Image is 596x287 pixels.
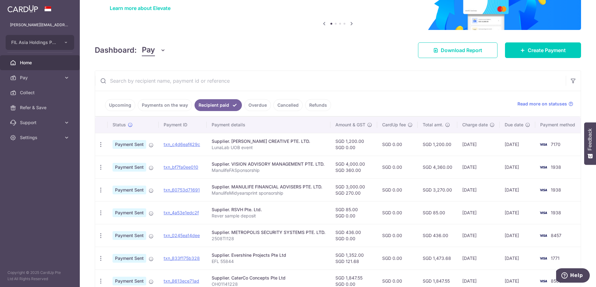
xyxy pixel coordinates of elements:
td: SGD 0.00 [377,224,418,247]
span: Home [20,60,61,66]
a: Create Payment [505,42,581,58]
td: SGD 1,352.00 SGD 121.68 [330,247,377,270]
span: Payment Sent [113,208,146,217]
td: SGD 0.00 [377,133,418,156]
td: [DATE] [457,178,500,201]
td: [DATE] [500,247,535,270]
td: SGD 3,000.00 SGD 270.00 [330,178,377,201]
a: Overdue [244,99,271,111]
input: Search by recipient name, payment id or reference [95,71,566,91]
a: Payments on the way [138,99,192,111]
a: txn_bf7fa0ee010 [164,164,198,170]
span: Collect [20,90,61,96]
a: Download Report [418,42,497,58]
span: Refer & Save [20,105,61,111]
a: txn_833f175b328 [164,255,200,261]
img: Bank Card [537,277,550,285]
td: [DATE] [457,247,500,270]
span: 8566 [551,278,562,284]
span: 7170 [551,142,560,147]
img: Bank Card [537,141,550,148]
button: FIL Asia Holdings Pte Limited [6,35,74,50]
td: SGD 85.00 [418,201,457,224]
a: Cancelled [273,99,303,111]
span: Payment Sent [113,254,146,263]
p: 2508TI128 [212,236,325,242]
p: Rever sample deposit [212,213,325,219]
a: Read more on statuses [517,101,573,107]
td: [DATE] [457,224,500,247]
span: Create Payment [528,46,566,54]
a: txn_60753d71691 [164,187,200,192]
a: Learn more about Elevate [110,5,171,11]
a: txn_8613ece71ad [164,278,199,284]
td: [DATE] [500,178,535,201]
td: SGD 85.00 SGD 0.00 [330,201,377,224]
img: Bank Card [537,209,550,216]
button: Feedback - Show survey [584,122,596,165]
td: [DATE] [500,224,535,247]
p: [PERSON_NAME][EMAIL_ADDRESS][DOMAIN_NAME] [10,22,70,28]
span: Payment Sent [113,186,146,194]
a: txn_c4d6eaf429c [164,142,200,147]
span: Download Report [441,46,482,54]
span: 1938 [551,210,561,215]
img: CardUp [7,5,38,12]
p: ManulifeMidyearsprint sponsorship [212,190,325,196]
span: Payment Sent [113,140,146,149]
span: Payment Sent [113,277,146,285]
span: Payment Sent [113,163,146,172]
span: 1771 [551,255,560,261]
div: Supplier. VISION ADVISORY MANAGEMENT PTE. LTD. [212,161,325,167]
a: Upcoming [105,99,135,111]
span: Support [20,119,61,126]
img: Bank Card [537,186,550,194]
div: Supplier. [PERSON_NAME] CREATIVE PTE. LTD. [212,138,325,144]
td: SGD 4,360.00 [418,156,457,178]
span: Amount & GST [335,122,365,128]
span: Charge date [462,122,488,128]
td: SGD 1,473.68 [418,247,457,270]
a: txn_0245ea14dee [164,233,200,238]
a: Refunds [305,99,331,111]
iframe: Opens a widget where you can find more information [556,268,590,284]
td: SGD 4,000.00 SGD 360.00 [330,156,377,178]
td: SGD 0.00 [377,156,418,178]
p: ManulifeFASponsorship [212,167,325,173]
span: Status [113,122,126,128]
td: [DATE] [500,156,535,178]
p: EFL 55844 [212,258,325,265]
span: Pay [20,75,61,81]
td: [DATE] [457,156,500,178]
td: SGD 436.00 [418,224,457,247]
div: Supplier. MANULIFE FINANCIAL ADVISERS PTE. LTD. [212,184,325,190]
a: Recipient paid [195,99,242,111]
td: SGD 0.00 [377,178,418,201]
img: Bank Card [537,255,550,262]
button: Pay [142,44,166,56]
td: SGD 0.00 [377,201,418,224]
p: LunaLab UOB event [212,144,325,151]
td: SGD 0.00 [377,247,418,270]
span: Payment Sent [113,231,146,240]
span: Pay [142,44,155,56]
div: Supplier. RSVH Pte. Ltd. [212,207,325,213]
span: Read more on statuses [517,101,567,107]
img: Bank Card [537,232,550,239]
div: Supplier. Evershine Projects Pte Ltd [212,252,325,258]
td: SGD 3,270.00 [418,178,457,201]
span: Feedback [587,129,593,150]
td: [DATE] [457,133,500,156]
span: Settings [20,134,61,141]
span: FIL Asia Holdings Pte Limited [11,39,57,46]
a: txn_4a53e1edc2f [164,210,199,215]
span: Total amt. [423,122,443,128]
span: 1938 [551,164,561,170]
td: SGD 436.00 SGD 0.00 [330,224,377,247]
td: [DATE] [457,201,500,224]
div: Supplier. CaterCo Concepts Pte Ltd [212,275,325,281]
h4: Dashboard: [95,45,137,56]
span: 8457 [551,233,561,238]
td: [DATE] [500,201,535,224]
th: Payment method [535,117,583,133]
